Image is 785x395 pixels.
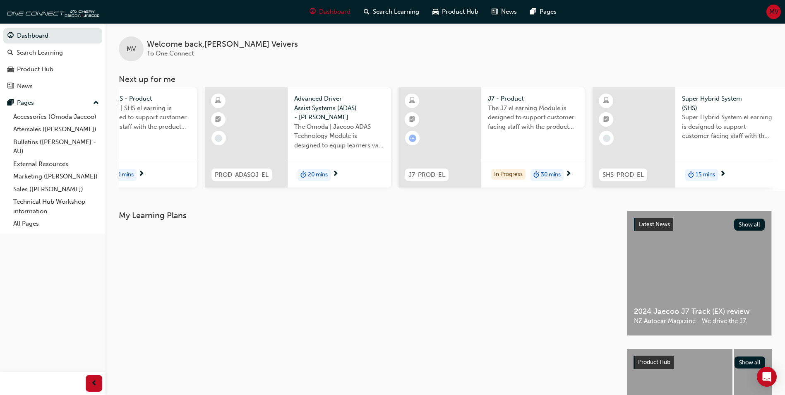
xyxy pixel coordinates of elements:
[10,170,102,183] a: Marketing ([PERSON_NAME])
[373,7,419,17] span: Search Learning
[501,7,517,17] span: News
[523,3,563,20] a: pages-iconPages
[565,171,571,178] span: next-icon
[638,359,670,366] span: Product Hub
[10,111,102,123] a: Accessories (Omoda Jaecoo)
[17,48,63,58] div: Search Learning
[634,218,765,231] a: Latest NewsShow all
[627,211,772,336] a: Latest NewsShow all2024 Jaecoo J7 Track (EX) reviewNZ Autocar Magazine - We drive the J7.
[3,28,102,43] a: Dashboard
[7,32,14,40] span: guage-icon
[766,5,781,19] button: MV
[215,135,222,142] span: learningRecordVerb_NONE-icon
[3,62,102,77] a: Product Hub
[138,171,144,178] span: next-icon
[409,114,415,125] span: booktick-icon
[735,356,766,369] button: Show all
[757,367,777,387] div: Open Intercom Messenger
[682,94,772,113] span: Super Hybrid System (SHS)
[634,307,765,316] span: 2024 Jaecoo J7 Track (EX) review
[10,136,102,158] a: Bulletins ([PERSON_NAME] - AU)
[205,87,391,188] a: PROD-ADASOJ-ELAdvanced Driver Assist Systems (ADAS) - [PERSON_NAME]The Omoda | Jaecoo ADAS Techno...
[300,170,306,181] span: duration-icon
[603,114,609,125] span: booktick-icon
[17,65,53,74] div: Product Hub
[541,170,561,180] span: 30 mins
[488,104,578,132] span: The J7 eLearning Module is designed to support customer facing staff with the product and sales i...
[114,170,134,180] span: 30 mins
[215,170,269,180] span: PROD-ADASOJ-EL
[332,171,338,178] span: next-icon
[696,170,715,180] span: 15 mins
[357,3,426,20] a: search-iconSearch Learning
[399,87,585,188] a: J7-PROD-ELJ7 - ProductThe J7 eLearning Module is designed to support customer facing staff with t...
[7,66,14,73] span: car-icon
[408,170,445,180] span: J7-PROD-EL
[147,40,298,49] span: Welcome back , [PERSON_NAME] Veivers
[530,7,536,17] span: pages-icon
[100,104,190,132] span: The J7 | SHS eLearning is designed to support customer facing staff with the product and sales in...
[91,378,97,389] span: prev-icon
[310,7,316,17] span: guage-icon
[3,26,102,95] button: DashboardSearch LearningProduct HubNews
[7,83,14,90] span: news-icon
[93,98,99,108] span: up-icon
[308,170,328,180] span: 20 mins
[319,7,350,17] span: Dashboard
[10,183,102,196] a: Sales ([PERSON_NAME])
[485,3,523,20] a: news-iconNews
[492,7,498,17] span: news-icon
[432,7,439,17] span: car-icon
[147,50,194,57] span: To One Connect
[17,98,34,108] div: Pages
[303,3,357,20] a: guage-iconDashboard
[100,94,190,104] span: J7 | SHS - Product
[3,95,102,111] button: Pages
[409,135,416,142] span: learningRecordVerb_ATTEMPT-icon
[682,113,772,141] span: Super Hybrid System eLearning is designed to support customer facing staff with the understanding...
[10,123,102,136] a: Aftersales ([PERSON_NAME])
[720,171,726,178] span: next-icon
[603,170,644,180] span: SHS-PROD-EL
[488,94,578,104] span: J7 - Product
[769,7,778,17] span: MV
[688,170,694,181] span: duration-icon
[734,219,765,231] button: Show all
[426,3,485,20] a: car-iconProduct Hub
[442,7,478,17] span: Product Hub
[364,7,370,17] span: search-icon
[634,356,765,369] a: Product HubShow all
[294,122,384,150] span: The Omoda | Jaecoo ADAS Technology Module is designed to equip learners with essential knowledge ...
[4,3,99,20] img: oneconnect
[119,211,614,220] h3: My Learning Plans
[603,135,610,142] span: learningRecordVerb_NONE-icon
[409,96,415,106] span: learningResourceType_ELEARNING-icon
[294,94,384,122] span: Advanced Driver Assist Systems (ADAS) - [PERSON_NAME]
[634,316,765,326] span: NZ Autocar Magazine - We drive the J7.
[215,96,221,106] span: learningResourceType_ELEARNING-icon
[3,79,102,94] a: News
[7,99,14,107] span: pages-icon
[7,49,13,57] span: search-icon
[603,96,609,106] span: learningResourceType_ELEARNING-icon
[215,114,221,125] span: booktick-icon
[127,44,136,54] span: MV
[10,195,102,217] a: Technical Hub Workshop information
[540,7,557,17] span: Pages
[593,87,779,188] a: SHS-PROD-ELSuper Hybrid System (SHS)Super Hybrid System eLearning is designed to support customer...
[3,45,102,60] a: Search Learning
[10,158,102,171] a: External Resources
[10,217,102,230] a: All Pages
[491,169,526,180] div: In Progress
[639,221,670,228] span: Latest News
[17,82,33,91] div: News
[106,75,785,84] h3: Next up for me
[533,170,539,181] span: duration-icon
